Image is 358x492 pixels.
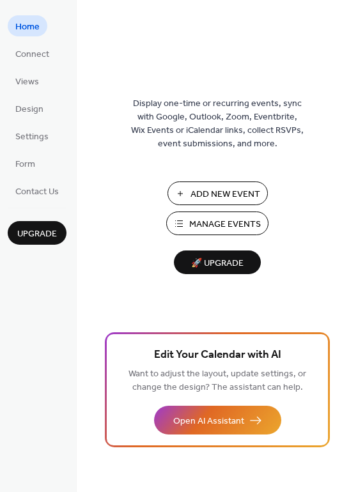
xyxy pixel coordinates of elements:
[15,103,43,116] span: Design
[167,181,268,205] button: Add New Event
[8,125,56,146] a: Settings
[174,250,261,274] button: 🚀 Upgrade
[8,221,66,245] button: Upgrade
[166,211,268,235] button: Manage Events
[15,158,35,171] span: Form
[182,255,253,272] span: 🚀 Upgrade
[8,98,51,119] a: Design
[8,43,57,64] a: Connect
[17,227,57,241] span: Upgrade
[15,75,39,89] span: Views
[154,346,281,364] span: Edit Your Calendar with AI
[191,188,260,201] span: Add New Event
[15,185,59,199] span: Contact Us
[189,218,261,231] span: Manage Events
[15,130,49,144] span: Settings
[15,20,40,34] span: Home
[173,415,244,428] span: Open AI Assistant
[15,48,49,61] span: Connect
[154,406,281,434] button: Open AI Assistant
[128,365,306,396] span: Want to adjust the layout, update settings, or change the design? The assistant can help.
[8,153,43,174] a: Form
[8,15,47,36] a: Home
[8,180,66,201] a: Contact Us
[131,97,304,151] span: Display one-time or recurring events, sync with Google, Outlook, Zoom, Eventbrite, Wix Events or ...
[8,70,47,91] a: Views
